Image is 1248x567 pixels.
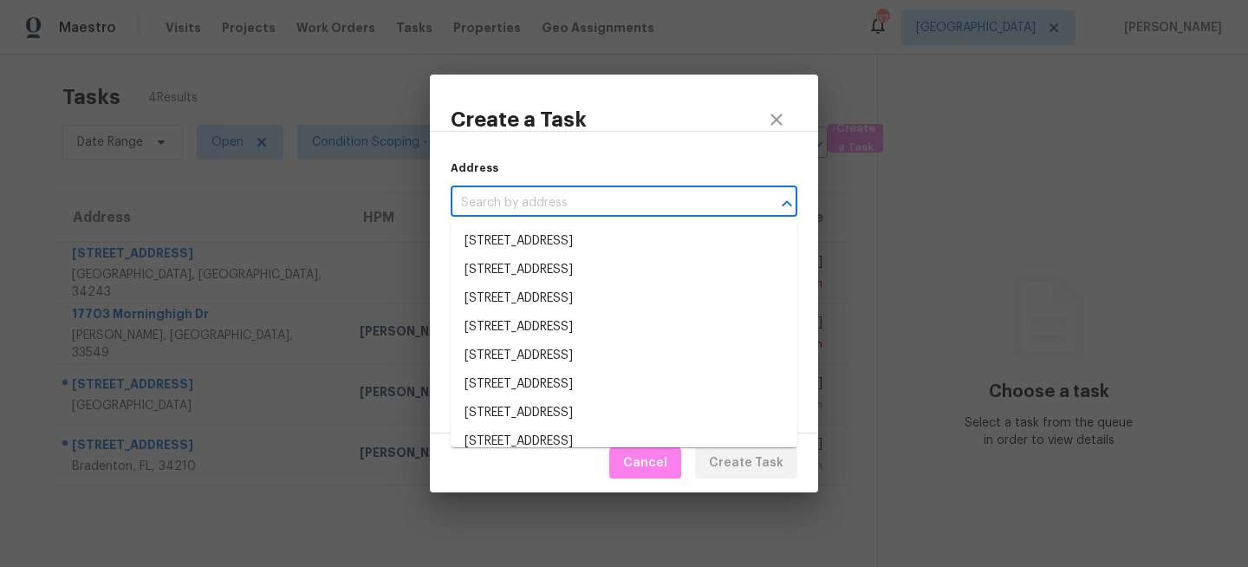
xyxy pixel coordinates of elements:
li: [STREET_ADDRESS] [451,313,797,342]
button: close [756,99,797,140]
li: [STREET_ADDRESS] [451,227,797,256]
li: [STREET_ADDRESS] [451,399,797,427]
button: Close [775,192,799,216]
li: [STREET_ADDRESS] [451,370,797,399]
h3: Create a Task [451,108,587,132]
span: Cancel [623,453,667,474]
li: [STREET_ADDRESS] [451,342,797,370]
label: Address [451,163,498,173]
li: [STREET_ADDRESS] [451,284,797,313]
li: [STREET_ADDRESS] [451,256,797,284]
input: Search by address [451,190,749,217]
button: Cancel [609,447,681,479]
li: [STREET_ADDRESS] [451,427,797,456]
